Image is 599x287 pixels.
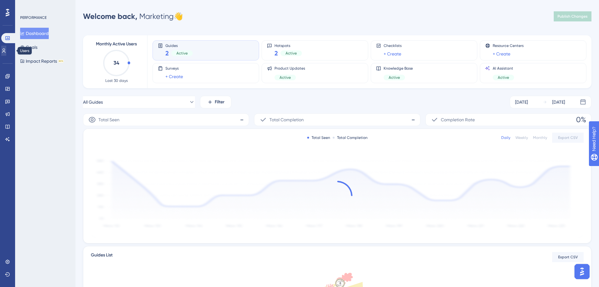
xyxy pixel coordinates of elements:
[20,15,47,20] div: PERFORMANCE
[441,116,475,123] span: Completion Rate
[307,135,330,140] div: Total Seen
[200,96,231,108] button: Filter
[165,49,169,58] span: 2
[573,262,591,281] iframe: UserGuiding AI Assistant Launcher
[98,116,119,123] span: Total Seen
[83,96,195,108] button: All Guides
[20,28,49,39] button: Dashboard
[275,49,278,58] span: 2
[552,133,584,143] button: Export CSV
[275,43,302,48] span: Hotspots
[533,135,547,140] div: Monthly
[493,66,514,71] span: AI Assistant
[91,251,113,263] span: Guides List
[240,115,244,125] span: -
[557,14,588,19] span: Publish Changes
[20,55,64,67] button: Impact ReportsBETA
[58,60,64,63] div: BETA
[96,40,137,48] span: Monthly Active Users
[269,116,304,123] span: Total Completion
[552,252,584,262] button: Export CSV
[554,11,591,21] button: Publish Changes
[83,98,103,106] span: All Guides
[83,12,137,21] span: Welcome back,
[333,135,368,140] div: Total Completion
[215,98,225,106] span: Filter
[176,51,188,56] span: Active
[515,135,528,140] div: Weekly
[493,43,524,48] span: Resource Centers
[498,75,509,80] span: Active
[515,98,528,106] div: [DATE]
[286,51,297,56] span: Active
[384,43,402,48] span: Checklists
[15,2,39,9] span: Need Help?
[576,115,586,125] span: 0%
[165,73,183,80] a: + Create
[105,78,128,83] span: Last 30 days
[165,66,183,71] span: Surveys
[275,66,305,71] span: Product Updates
[20,42,37,53] button: Goals
[83,11,183,21] div: Marketing 👋
[552,98,565,106] div: [DATE]
[411,115,415,125] span: -
[558,255,578,260] span: Export CSV
[493,50,510,58] a: + Create
[114,60,119,66] text: 34
[384,50,401,58] a: + Create
[558,135,578,140] span: Export CSV
[501,135,510,140] div: Daily
[280,75,291,80] span: Active
[165,43,193,48] span: Guides
[389,75,400,80] span: Active
[384,66,413,71] span: Knowledge Base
